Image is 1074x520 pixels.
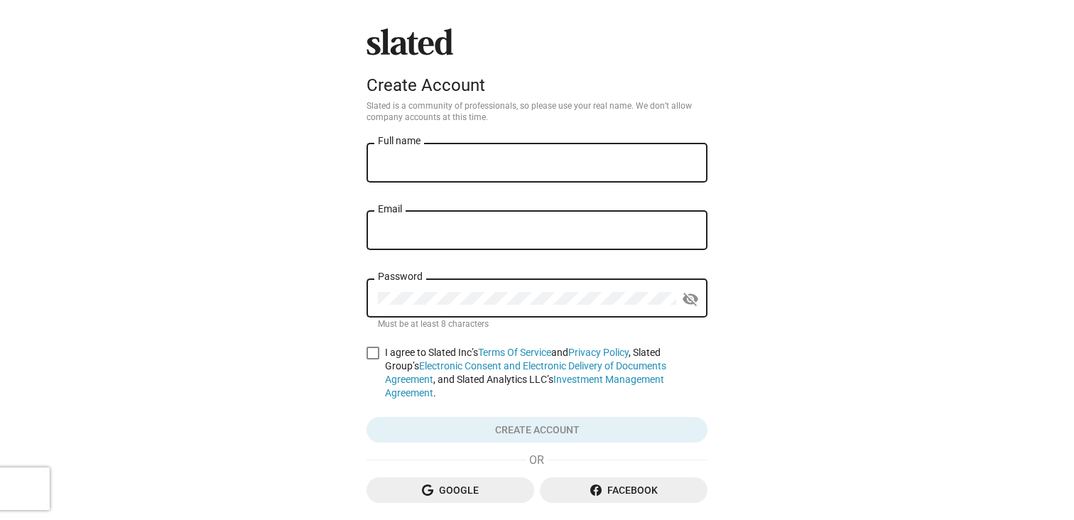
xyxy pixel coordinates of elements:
[551,477,696,503] span: Facebook
[540,477,707,503] button: Facebook
[367,101,707,124] p: Slated is a community of professionals, so please use your real name. We don’t allow company acco...
[378,319,489,330] mat-hint: Must be at least 8 characters
[682,288,699,310] mat-icon: visibility_off
[367,75,707,95] div: Create Account
[676,285,705,313] button: Show password
[385,346,707,400] span: I agree to Slated Inc’s and , Slated Group’s , and Slated Analytics LLC’s .
[378,477,523,503] span: Google
[568,347,629,358] a: Privacy Policy
[367,28,707,101] sl-branding: Create Account
[385,360,666,385] a: Electronic Consent and Electronic Delivery of Documents Agreement
[367,477,534,503] button: Google
[478,347,551,358] a: Terms Of Service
